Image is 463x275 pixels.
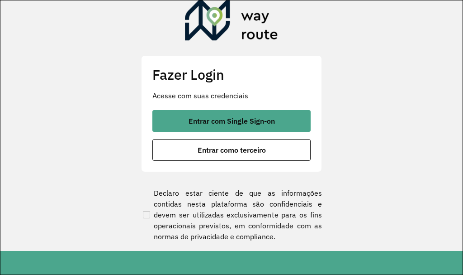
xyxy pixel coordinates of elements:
[189,117,275,125] span: Entrar com Single Sign-on
[141,188,322,242] label: Declaro estar ciente de que as informações contidas nesta plataforma são confidenciais e devem se...
[198,146,266,154] span: Entrar como terceiro
[185,0,278,44] img: Roteirizador AmbevTech
[152,110,311,132] button: button
[152,67,311,83] h2: Fazer Login
[152,90,311,101] p: Acesse com suas credenciais
[152,139,311,161] button: button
